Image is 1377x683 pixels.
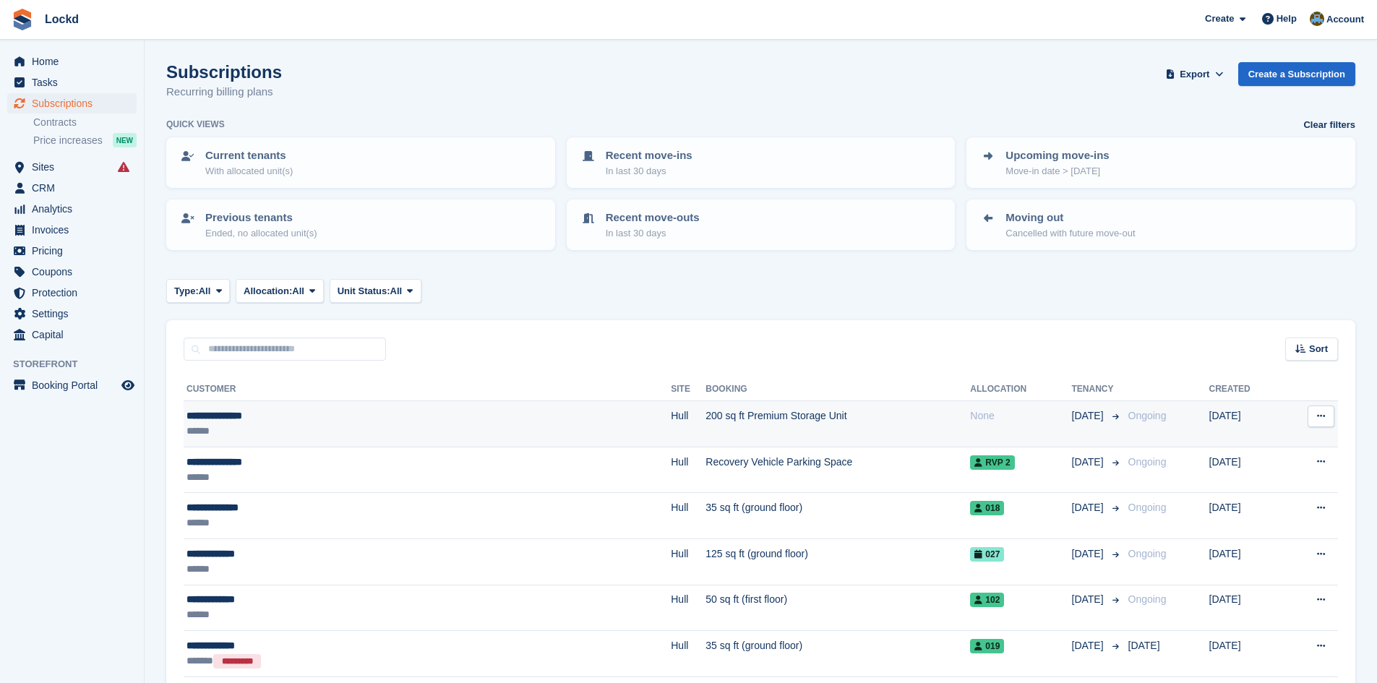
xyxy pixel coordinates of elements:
[1205,12,1234,26] span: Create
[32,157,119,177] span: Sites
[32,199,119,219] span: Analytics
[168,139,554,186] a: Current tenants With allocated unit(s)
[1309,342,1328,356] span: Sort
[606,210,700,226] p: Recent move-outs
[1209,631,1284,677] td: [DATE]
[32,262,119,282] span: Coupons
[7,262,137,282] a: menu
[970,593,1004,607] span: 102
[1238,62,1355,86] a: Create a Subscription
[1163,62,1227,86] button: Export
[7,220,137,240] a: menu
[671,493,705,539] td: Hull
[705,493,970,539] td: 35 sq ft (ground floor)
[39,7,85,31] a: Lockd
[199,284,211,298] span: All
[7,93,137,113] a: menu
[119,377,137,394] a: Preview store
[671,378,705,401] th: Site
[118,161,129,173] i: Smart entry sync failures have occurred
[1072,378,1123,401] th: Tenancy
[1128,593,1167,605] span: Ongoing
[705,401,970,447] td: 200 sq ft Premium Storage Unit
[671,538,705,585] td: Hull
[970,547,1004,562] span: 027
[32,241,119,261] span: Pricing
[7,199,137,219] a: menu
[970,639,1004,653] span: 019
[7,51,137,72] a: menu
[606,147,692,164] p: Recent move-ins
[970,408,1071,424] div: None
[32,220,119,240] span: Invoices
[568,139,954,186] a: Recent move-ins In last 30 days
[705,631,970,677] td: 35 sq ft (ground floor)
[970,455,1014,470] span: RVP 2
[1209,585,1284,631] td: [DATE]
[705,447,970,493] td: Recovery Vehicle Parking Space
[705,585,970,631] td: 50 sq ft (first floor)
[205,147,293,164] p: Current tenants
[970,501,1004,515] span: 018
[1072,638,1107,653] span: [DATE]
[338,284,390,298] span: Unit Status:
[568,201,954,249] a: Recent move-outs In last 30 days
[1072,500,1107,515] span: [DATE]
[32,51,119,72] span: Home
[32,325,119,345] span: Capital
[1128,640,1160,651] span: [DATE]
[1128,548,1167,559] span: Ongoing
[205,164,293,179] p: With allocated unit(s)
[1005,226,1135,241] p: Cancelled with future move-out
[1005,164,1109,179] p: Move-in date > [DATE]
[1072,455,1107,470] span: [DATE]
[166,118,225,131] h6: Quick views
[1005,147,1109,164] p: Upcoming move-ins
[7,241,137,261] a: menu
[33,132,137,148] a: Price increases NEW
[1310,12,1324,26] img: Paul Budding
[166,62,282,82] h1: Subscriptions
[32,304,119,324] span: Settings
[7,304,137,324] a: menu
[13,357,144,371] span: Storefront
[390,284,403,298] span: All
[32,178,119,198] span: CRM
[32,93,119,113] span: Subscriptions
[168,201,554,249] a: Previous tenants Ended, no allocated unit(s)
[671,631,705,677] td: Hull
[236,279,324,303] button: Allocation: All
[205,210,317,226] p: Previous tenants
[968,139,1354,186] a: Upcoming move-ins Move-in date > [DATE]
[1209,378,1284,401] th: Created
[292,284,304,298] span: All
[671,585,705,631] td: Hull
[1209,401,1284,447] td: [DATE]
[7,178,137,198] a: menu
[1209,493,1284,539] td: [DATE]
[166,84,282,100] p: Recurring billing plans
[7,283,137,303] a: menu
[7,157,137,177] a: menu
[671,447,705,493] td: Hull
[1209,447,1284,493] td: [DATE]
[184,378,671,401] th: Customer
[32,283,119,303] span: Protection
[12,9,33,30] img: stora-icon-8386f47178a22dfd0bd8f6a31ec36ba5ce8667c1dd55bd0f319d3a0aa187defe.svg
[166,279,230,303] button: Type: All
[7,72,137,93] a: menu
[1209,538,1284,585] td: [DATE]
[970,378,1071,401] th: Allocation
[606,164,692,179] p: In last 30 days
[244,284,292,298] span: Allocation:
[705,538,970,585] td: 125 sq ft (ground floor)
[1180,67,1209,82] span: Export
[32,375,119,395] span: Booking Portal
[1277,12,1297,26] span: Help
[1072,546,1107,562] span: [DATE]
[1326,12,1364,27] span: Account
[32,72,119,93] span: Tasks
[1303,118,1355,132] a: Clear filters
[705,378,970,401] th: Booking
[1128,502,1167,513] span: Ongoing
